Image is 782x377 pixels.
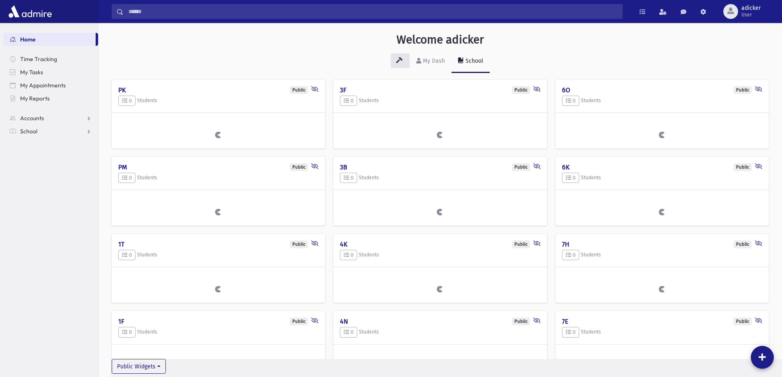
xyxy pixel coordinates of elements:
span: 0 [122,175,132,181]
h5: Students [562,173,762,183]
h5: Students [340,327,540,338]
h5: Students [118,96,319,106]
button: 0 [118,327,135,338]
a: School [452,50,490,73]
div: My Dash [421,57,445,64]
button: 0 [340,327,357,338]
span: 0 [344,252,353,258]
div: Public [734,86,752,94]
h4: 4N [340,318,540,325]
h4: 4K [340,240,540,248]
h4: 6K [562,163,762,171]
h5: Students [340,250,540,260]
button: 0 [340,96,357,106]
span: My Tasks [20,69,43,76]
button: Public Widgets [112,359,166,374]
span: Accounts [20,114,44,122]
div: Public [290,318,308,325]
span: User [741,11,761,18]
span: 0 [566,329,576,335]
div: Public [290,240,308,248]
h5: Students [562,250,762,260]
h5: Students [562,96,762,106]
span: Time Tracking [20,55,57,63]
button: 0 [118,250,135,260]
span: adicker [741,5,761,11]
a: Time Tracking [3,53,98,66]
h4: PM [118,163,319,171]
h4: 3B [340,163,540,171]
span: My Appointments [20,82,66,89]
h5: Students [340,173,540,183]
h4: 1F [118,318,319,325]
a: School [3,125,98,138]
div: Public [734,240,752,248]
h4: 1T [118,240,319,248]
div: Public [512,86,530,94]
span: 0 [566,98,576,104]
button: 0 [562,327,579,338]
h3: Welcome adicker [397,33,484,47]
div: Public [290,163,308,171]
span: 0 [344,175,353,181]
button: 0 [118,173,135,183]
span: 0 [344,329,353,335]
h4: PK [118,86,319,94]
button: 0 [340,173,357,183]
span: 0 [122,252,132,258]
div: Public [734,163,752,171]
div: Public [512,163,530,171]
span: Home [20,36,36,43]
input: Search [124,4,622,19]
span: 0 [566,175,576,181]
div: Public [734,318,752,325]
h5: Students [340,96,540,106]
a: My Dash [410,50,452,73]
h5: Students [118,327,319,338]
h4: 6O [562,86,762,94]
button: 0 [562,173,579,183]
button: 0 [562,96,579,106]
a: My Reports [3,92,98,105]
button: 0 [562,250,579,260]
a: My Tasks [3,66,98,79]
h4: 7E [562,318,762,325]
div: Public [512,240,530,248]
h5: Students [118,173,319,183]
a: Accounts [3,112,98,125]
button: 0 [118,96,135,106]
span: 0 [122,329,132,335]
span: School [20,128,37,135]
h4: 7H [562,240,762,248]
button: 0 [340,250,357,260]
span: 0 [566,252,576,258]
span: 0 [122,98,132,104]
span: 0 [344,98,353,104]
span: My Reports [20,95,50,102]
div: School [464,57,483,64]
a: My Appointments [3,79,98,92]
a: Home [3,33,96,46]
div: Public [290,86,308,94]
h5: Students [118,250,319,260]
div: Public [512,318,530,325]
img: AdmirePro [7,3,54,20]
h5: Students [562,327,762,338]
h4: 3F [340,86,540,94]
